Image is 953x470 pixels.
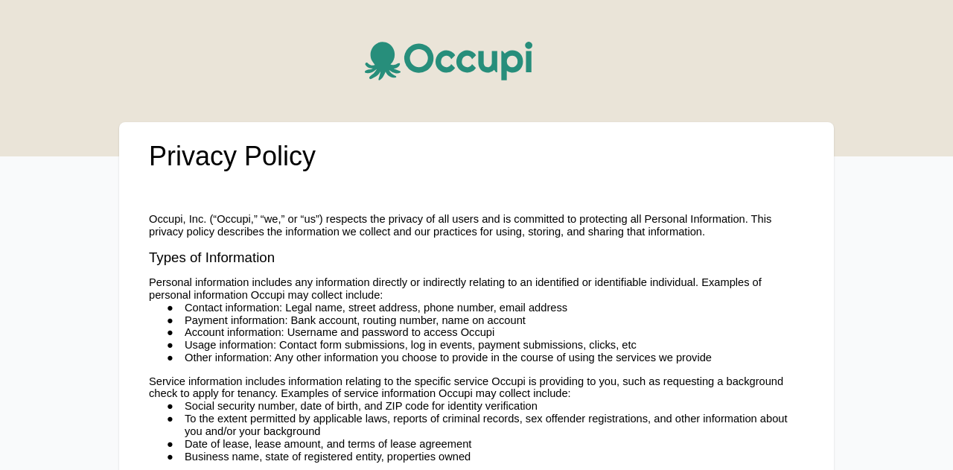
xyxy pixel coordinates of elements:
span: Account information: Username and password to access Occupi [185,326,494,338]
h1: Privacy Policy [149,122,804,178]
span: Other information: Any other information you choose to provide in the course of using the service... [185,352,712,363]
span: Business name, state of registered entity, properties owned [185,451,471,463]
span: To the extent permitted by applicable laws, reports of criminal records, sex offender registratio... [185,413,788,437]
span: Service information includes information relating to the specific service Occupi is providing to ... [149,375,783,400]
span: Contact information: Legal name, street address, phone number, email address [185,302,567,314]
span: Types of Information [149,250,275,265]
span: Date of lease, lease amount, and terms of lease agreement [185,438,471,450]
span: Personal information includes any information directly or indirectly relating to an identified or... [149,276,762,301]
span: Social security number, date of birth, and ZIP code for identity verification [185,400,538,412]
span: Occupi, Inc. (“Occupi,” “we,” or “us”) respects the privacy of all users and is committed to prot... [149,213,771,238]
span: Payment information: Bank account, routing number, name on account [185,314,526,326]
span: Usage information: Contact form submissions, log in events, payment submissions, clicks, etc [185,339,637,351]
